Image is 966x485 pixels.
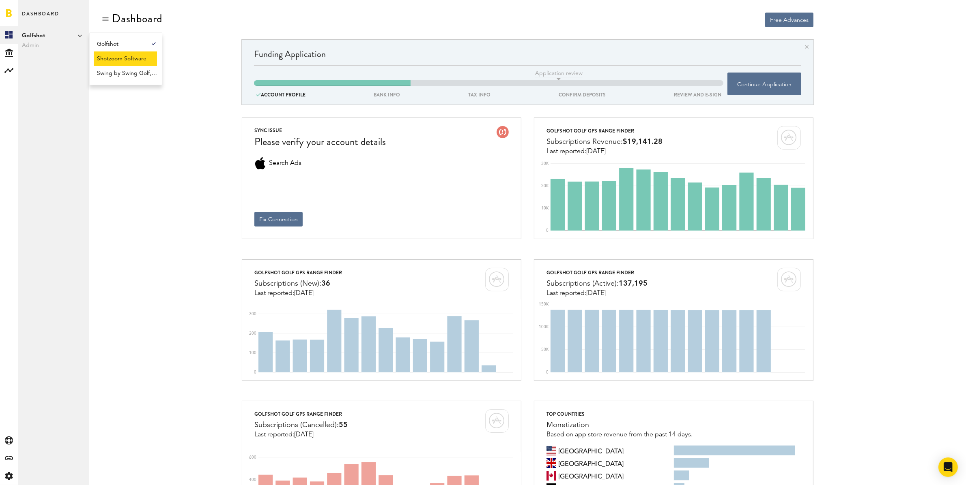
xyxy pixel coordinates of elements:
[727,73,801,95] button: Continue Application
[546,268,648,278] div: Golfshot Golf GPS Range Finder
[294,290,314,297] span: [DATE]
[546,126,663,136] div: Golfshot Golf GPS Range Finder
[535,69,583,78] span: Application review
[546,471,556,481] img: ca.svg
[546,458,556,468] img: gb.svg
[558,471,624,481] span: Canada
[294,432,314,438] span: [DATE]
[586,148,606,155] span: [DATE]
[539,302,549,306] text: 150K
[249,455,256,459] text: 600
[254,268,342,278] div: Golfshot Golf GPS Range Finder
[485,268,509,291] img: card-marketplace-itunes.svg
[321,280,330,287] span: 36
[254,212,303,226] button: Fix Connection
[546,290,648,297] div: Last reported:
[546,278,648,290] div: Subscriptions (Active):
[497,126,509,138] img: account-issue.svg
[466,90,493,99] div: tax info
[339,421,348,429] span: 55
[254,419,348,431] div: Subscriptions (Cancelled):
[485,409,509,433] img: card-marketplace-itunes.svg
[254,370,256,374] text: 0
[541,162,549,166] text: 30K
[254,431,348,438] div: Last reported:
[546,419,693,431] div: Monetization
[541,348,549,352] text: 50K
[558,446,624,455] span: United States
[249,478,256,482] text: 400
[765,13,813,27] button: Free Advances
[254,135,386,149] div: Please verify your account details
[112,12,162,25] div: Dashboard
[546,370,549,374] text: 0
[619,280,648,287] span: 137,195
[254,90,308,99] div: ACCOUNT PROFILE
[269,157,301,169] span: Search Ads
[558,458,624,468] span: United Kingdom
[546,136,663,148] div: Subscriptions Revenue:
[546,148,663,155] div: Last reported:
[586,290,606,297] span: [DATE]
[777,126,801,150] img: card-marketplace-itunes.svg
[249,351,256,355] text: 100
[546,229,549,233] text: 0
[22,9,59,26] span: Dashboard
[546,409,693,419] div: Top countries
[623,138,663,145] span: $19,141.28
[777,268,801,291] img: card-marketplace-itunes.svg
[249,331,256,335] text: 200
[94,37,157,51] span: Golfshot
[672,90,723,99] div: REVIEW AND E-SIGN
[22,41,85,50] span: Admin
[94,66,157,81] a: Swing by Swing Golf, Inc.
[254,278,342,290] div: Subscriptions (New):
[249,312,256,316] text: 300
[254,290,342,297] div: Last reported:
[254,409,348,419] div: Golfshot Golf GPS Range Finder
[254,126,386,135] div: SYNC ISSUE
[938,457,958,477] div: Open Intercom Messenger
[94,51,157,66] a: Shotzoom Software
[22,31,85,41] span: Golfshot
[557,90,608,99] div: confirm deposits
[372,90,402,99] div: BANK INFO
[546,446,556,455] img: us.svg
[254,48,801,65] div: Funding Application
[254,157,267,169] div: Search Ads
[541,184,549,188] text: 20K
[17,6,46,13] span: Support
[541,206,549,210] text: 10K
[539,325,549,329] text: 100K
[546,431,693,438] div: Based on app store revenue from the past 14 days.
